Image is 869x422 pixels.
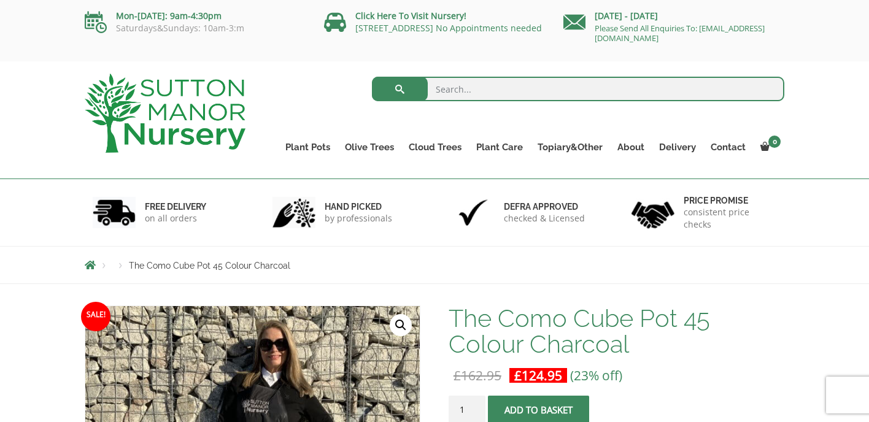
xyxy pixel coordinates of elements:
[449,305,784,357] h1: The Como Cube Pot 45 Colour Charcoal
[401,139,469,156] a: Cloud Trees
[145,212,206,224] p: on all orders
[85,9,306,23] p: Mon-[DATE]: 9am-4:30pm
[355,10,466,21] a: Click Here To Visit Nursery!
[469,139,530,156] a: Plant Care
[272,197,315,228] img: 2.jpg
[454,367,501,384] bdi: 162.95
[684,206,777,231] p: consistent price checks
[372,77,785,101] input: Search...
[145,201,206,212] h6: FREE DELIVERY
[129,261,290,270] span: The Como Cube Pot 45 Colour Charcoal
[610,139,652,156] a: About
[504,201,585,212] h6: Defra approved
[768,136,781,148] span: 0
[390,314,412,336] a: View full-screen image gallery
[325,201,392,212] h6: hand picked
[85,74,245,153] img: logo
[452,197,495,228] img: 3.jpg
[563,9,784,23] p: [DATE] - [DATE]
[753,139,784,156] a: 0
[514,367,562,384] bdi: 124.95
[530,139,610,156] a: Topiary&Other
[454,367,461,384] span: £
[514,367,522,384] span: £
[703,139,753,156] a: Contact
[325,212,392,224] p: by professionals
[684,195,777,206] h6: Price promise
[631,194,674,231] img: 4.jpg
[355,22,542,34] a: [STREET_ADDRESS] No Appointments needed
[504,212,585,224] p: checked & Licensed
[652,139,703,156] a: Delivery
[570,367,622,384] span: (23% off)
[338,139,401,156] a: Olive Trees
[595,23,765,44] a: Please Send All Enquiries To: [EMAIL_ADDRESS][DOMAIN_NAME]
[85,260,784,270] nav: Breadcrumbs
[85,23,306,33] p: Saturdays&Sundays: 10am-3:m
[278,139,338,156] a: Plant Pots
[93,197,136,228] img: 1.jpg
[81,302,110,331] span: Sale!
